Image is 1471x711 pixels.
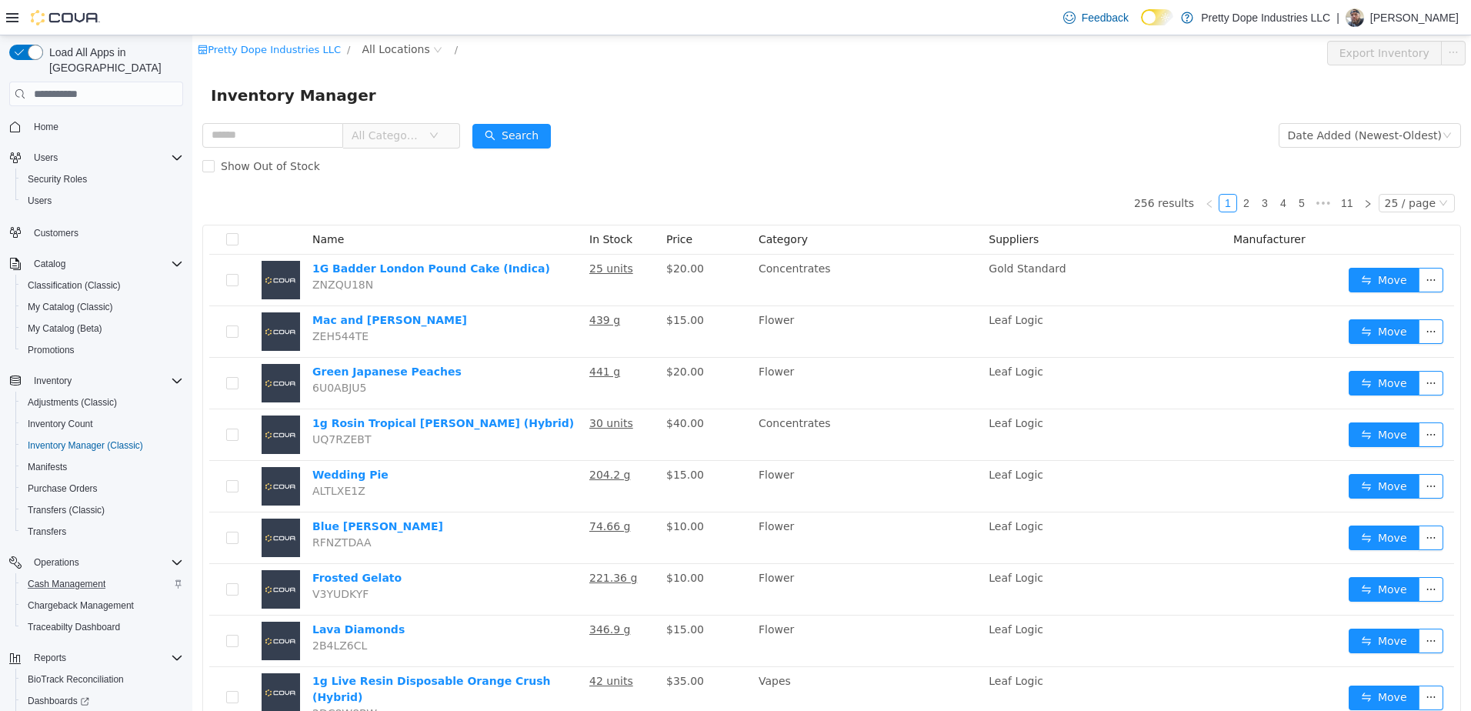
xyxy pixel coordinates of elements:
a: Lava Diamonds [120,588,212,600]
span: Suppliers [796,198,846,210]
a: Users [22,192,58,210]
button: icon: swapMove [1156,232,1227,257]
span: Security Roles [28,173,87,185]
li: 5 [1100,159,1119,177]
span: Price [474,198,500,210]
td: Vapes [560,632,790,693]
span: $15.00 [474,279,512,291]
span: ZNZQU18N [120,243,181,255]
span: / [262,8,265,20]
button: Inventory [28,372,78,390]
li: Next Page [1166,159,1185,177]
td: Flower [560,426,790,477]
span: Inventory Count [22,415,183,433]
a: Blue [PERSON_NAME] [120,485,251,497]
u: 25 units [397,227,441,239]
span: Traceabilty Dashboard [22,618,183,636]
span: Purchase Orders [22,479,183,498]
button: Users [3,147,189,169]
span: Promotions [22,341,183,359]
button: Reports [28,649,72,667]
span: Load All Apps in [GEOGRAPHIC_DATA] [43,45,183,75]
a: 1G Badder London Pound Cake (Indica) [120,227,358,239]
button: icon: swapMove [1156,439,1227,463]
div: Date Added (Newest-Oldest) [1096,88,1249,112]
span: Promotions [28,344,75,356]
span: Traceabilty Dashboard [28,621,120,633]
p: [PERSON_NAME] [1370,8,1459,27]
button: icon: ellipsis [1226,335,1251,360]
u: 74.66 g [397,485,438,497]
span: Feedback [1082,10,1129,25]
span: Show Out of Stock [22,125,134,137]
button: icon: ellipsis [1226,593,1251,618]
a: 5 [1101,159,1118,176]
span: 2B4LZ6CL [120,604,175,616]
span: Leaf Logic [796,279,851,291]
button: Users [15,190,189,212]
span: $40.00 [474,382,512,394]
span: Manifests [28,461,67,473]
span: All Locations [169,5,237,22]
button: Users [28,149,64,167]
span: Classification (Classic) [22,276,183,295]
i: icon: right [1171,164,1180,173]
span: Security Roles [22,170,183,189]
span: Customers [28,222,183,242]
span: $35.00 [474,639,512,652]
img: Blue Runtz placeholder [69,483,108,522]
a: 11 [1144,159,1166,176]
button: Transfers (Classic) [15,499,189,521]
span: Inventory [28,372,183,390]
span: UQ7RZEBT [120,398,179,410]
a: Mac and [PERSON_NAME] [120,279,275,291]
u: 42 units [397,639,441,652]
td: Flower [560,322,790,374]
td: Flower [560,580,790,632]
img: Cova [31,10,100,25]
img: Mac and Gary placeholder [69,277,108,315]
span: Inventory Count [28,418,93,430]
span: Catalog [34,258,65,270]
button: Traceabilty Dashboard [15,616,189,638]
li: 3 [1063,159,1082,177]
button: icon: swapMove [1156,542,1227,566]
button: icon: searchSearch [280,88,359,113]
u: 441 g [397,330,428,342]
a: My Catalog (Beta) [22,319,108,338]
button: Transfers [15,521,189,542]
li: 4 [1082,159,1100,177]
a: Wedding Pie [120,433,196,446]
button: Export Inventory [1135,5,1249,30]
span: Reports [34,652,66,664]
a: Traceabilty Dashboard [22,618,126,636]
button: Chargeback Management [15,595,189,616]
span: Leaf Logic [796,536,851,549]
span: Users [22,192,183,210]
button: Inventory [3,370,189,392]
span: Name [120,198,152,210]
button: icon: ellipsis [1226,232,1251,257]
a: 1 [1027,159,1044,176]
img: Frosted Gelato placeholder [69,535,108,573]
span: BioTrack Reconciliation [28,673,124,686]
li: 11 [1143,159,1166,177]
a: Security Roles [22,170,93,189]
button: icon: ellipsis [1226,387,1251,412]
button: Security Roles [15,169,189,190]
span: Chargeback Management [22,596,183,615]
button: Reports [3,647,189,669]
span: RFNZTDAA [120,501,178,513]
td: Concentrates [560,219,790,271]
button: Customers [3,221,189,243]
a: Dashboards [22,692,95,710]
span: 2DC8W8BW [120,672,185,684]
p: Pretty Dope Industries LLC [1201,8,1330,27]
span: Home [28,117,183,136]
td: Flower [560,477,790,529]
span: Transfers (Classic) [22,501,183,519]
img: 1g Rosin Tropical Runtz Percy (Hybrid) placeholder [69,380,108,419]
span: Leaf Logic [796,485,851,497]
span: $10.00 [474,485,512,497]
